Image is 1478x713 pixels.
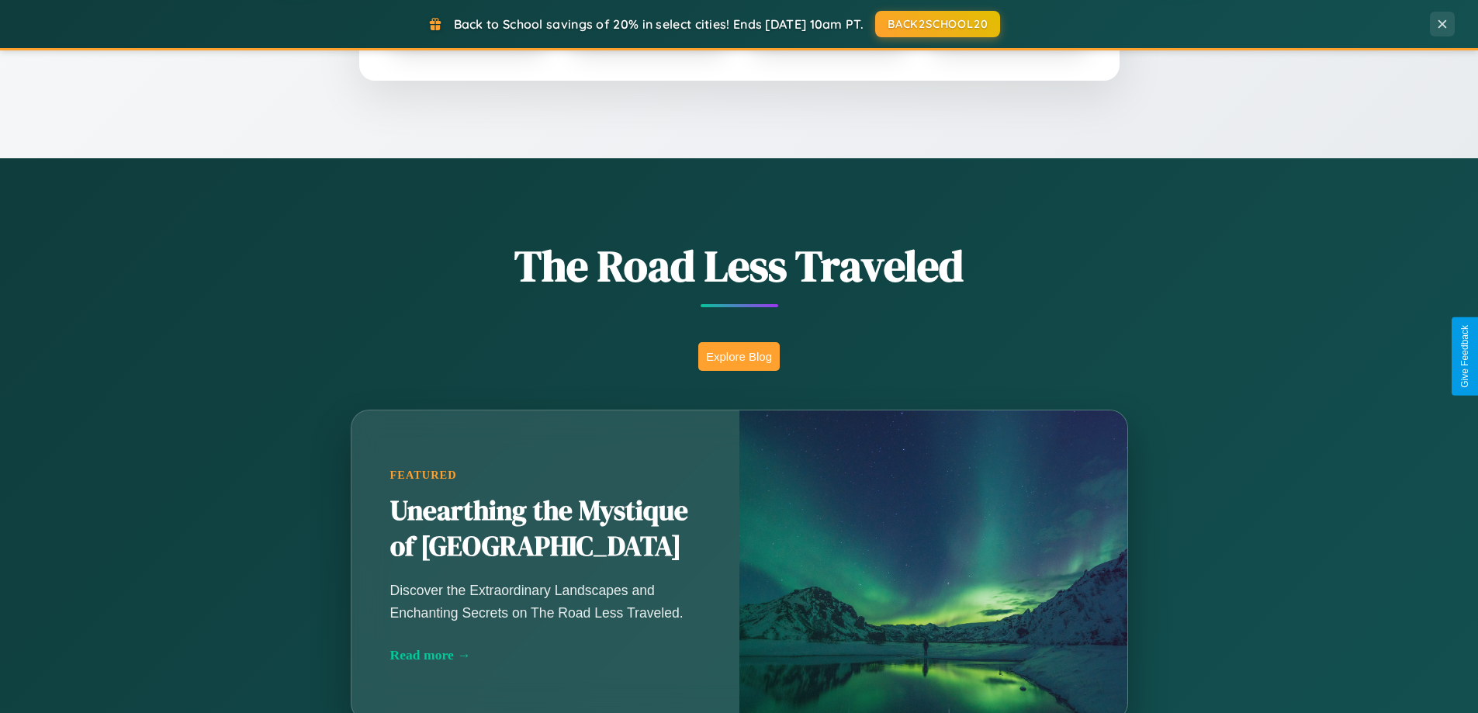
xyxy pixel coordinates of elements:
[390,493,701,565] h2: Unearthing the Mystique of [GEOGRAPHIC_DATA]
[390,580,701,623] p: Discover the Extraordinary Landscapes and Enchanting Secrets on The Road Less Traveled.
[1459,325,1470,388] div: Give Feedback
[390,469,701,482] div: Featured
[454,16,864,32] span: Back to School savings of 20% in select cities! Ends [DATE] 10am PT.
[875,11,1000,37] button: BACK2SCHOOL20
[274,236,1205,296] h1: The Road Less Traveled
[698,342,780,371] button: Explore Blog
[390,647,701,663] div: Read more →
